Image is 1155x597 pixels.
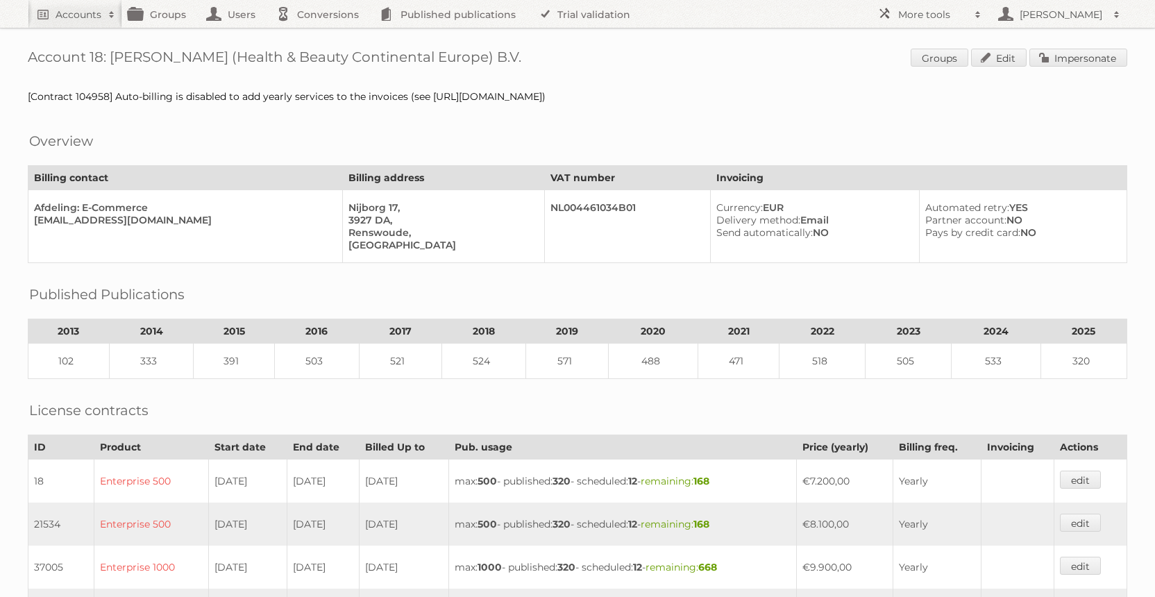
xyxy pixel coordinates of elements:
[208,460,287,503] td: [DATE]
[796,435,893,460] th: Price (yearly)
[34,201,331,214] div: Afdeling: E-Commerce
[925,214,1006,226] span: Partner account:
[796,460,893,503] td: €7.200,00
[360,460,448,503] td: [DATE]
[28,546,94,589] td: 37005
[796,546,893,589] td: €9.900,00
[109,344,194,379] td: 333
[893,460,981,503] td: Yearly
[710,166,1127,190] th: Invoicing
[94,503,208,546] td: Enterprise 500
[952,319,1041,344] th: 2024
[28,166,343,190] th: Billing contact
[194,344,275,379] td: 391
[716,214,800,226] span: Delivery method:
[646,561,717,573] span: remaining:
[628,518,637,530] strong: 12
[971,49,1027,67] a: Edit
[544,166,710,190] th: VAT number
[553,518,571,530] strong: 320
[478,475,497,487] strong: 500
[348,226,532,239] div: Renswoude,
[348,201,532,214] div: Nijborg 17,
[208,503,287,546] td: [DATE]
[609,319,698,344] th: 2020
[275,344,360,379] td: 503
[641,475,709,487] span: remaining:
[478,518,497,530] strong: 500
[1060,471,1101,489] a: edit
[796,503,893,546] td: €8.100,00
[716,226,813,239] span: Send automatically:
[898,8,968,22] h2: More tools
[448,460,796,503] td: max: - published: - scheduled: -
[1029,49,1127,67] a: Impersonate
[1040,344,1127,379] td: 320
[208,435,287,460] th: Start date
[526,344,609,379] td: 571
[448,503,796,546] td: max: - published: - scheduled: -
[359,319,441,344] th: 2017
[94,546,208,589] td: Enterprise 1000
[779,344,866,379] td: 518
[609,344,698,379] td: 488
[925,226,1020,239] span: Pays by credit card:
[56,8,101,22] h2: Accounts
[866,344,952,379] td: 505
[1060,557,1101,575] a: edit
[194,319,275,344] th: 2015
[448,435,796,460] th: Pub. usage
[698,344,779,379] td: 471
[287,546,360,589] td: [DATE]
[94,460,208,503] td: Enterprise 500
[28,344,110,379] td: 102
[287,503,360,546] td: [DATE]
[952,344,1041,379] td: 533
[28,49,1127,69] h1: Account 18: [PERSON_NAME] (Health & Beauty Continental Europe) B.V.
[29,131,93,151] h2: Overview
[925,214,1115,226] div: NO
[779,319,866,344] th: 2022
[109,319,194,344] th: 2014
[633,561,642,573] strong: 12
[34,214,331,226] div: [EMAIL_ADDRESS][DOMAIN_NAME]
[28,503,94,546] td: 21534
[544,190,710,263] td: NL004461034B01
[441,344,526,379] td: 524
[28,435,94,460] th: ID
[925,226,1115,239] div: NO
[1016,8,1106,22] h2: [PERSON_NAME]
[208,546,287,589] td: [DATE]
[348,239,532,251] div: [GEOGRAPHIC_DATA]
[287,460,360,503] td: [DATE]
[1054,435,1127,460] th: Actions
[716,201,763,214] span: Currency:
[716,214,909,226] div: Email
[29,400,149,421] h2: License contracts
[275,319,360,344] th: 2016
[28,90,1127,103] div: [Contract 104958] Auto-billing is disabled to add yearly services to the invoices (see [URL][DOMA...
[557,561,575,573] strong: 320
[526,319,609,344] th: 2019
[925,201,1009,214] span: Automated retry:
[866,319,952,344] th: 2023
[28,460,94,503] td: 18
[981,435,1054,460] th: Invoicing
[29,284,185,305] h2: Published Publications
[693,518,709,530] strong: 168
[893,435,981,460] th: Billing freq.
[360,546,448,589] td: [DATE]
[1040,319,1127,344] th: 2025
[343,166,544,190] th: Billing address
[348,214,532,226] div: 3927 DA,
[716,226,909,239] div: NO
[478,561,502,573] strong: 1000
[693,475,709,487] strong: 168
[360,503,448,546] td: [DATE]
[925,201,1115,214] div: YES
[698,561,717,573] strong: 668
[287,435,360,460] th: End date
[359,344,441,379] td: 521
[1060,514,1101,532] a: edit
[911,49,968,67] a: Groups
